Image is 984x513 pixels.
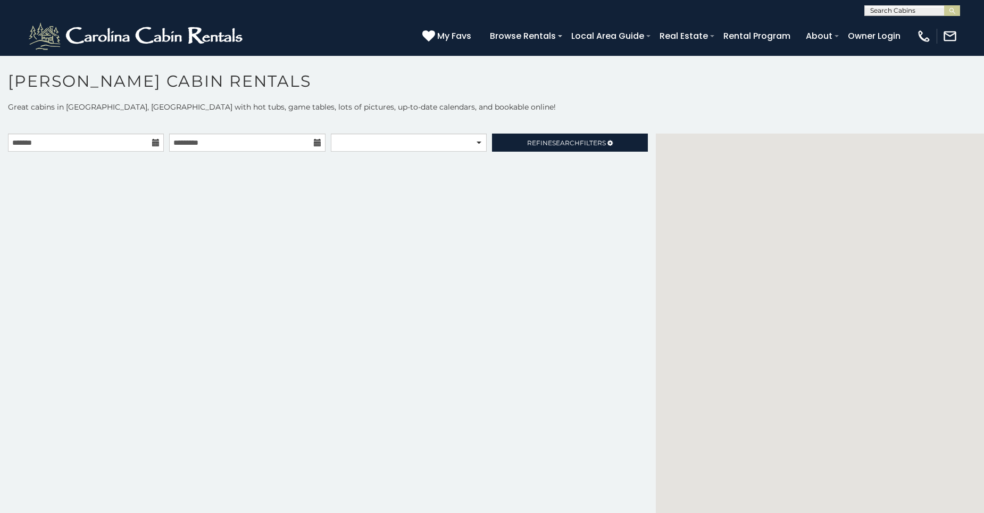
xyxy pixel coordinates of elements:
[485,27,561,45] a: Browse Rentals
[422,29,474,43] a: My Favs
[843,27,906,45] a: Owner Login
[437,29,471,43] span: My Favs
[492,134,648,152] a: RefineSearchFilters
[27,20,247,52] img: White-1-2.png
[527,139,606,147] span: Refine Filters
[552,139,580,147] span: Search
[566,27,649,45] a: Local Area Guide
[718,27,796,45] a: Rental Program
[943,29,957,44] img: mail-regular-white.png
[916,29,931,44] img: phone-regular-white.png
[800,27,838,45] a: About
[654,27,713,45] a: Real Estate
